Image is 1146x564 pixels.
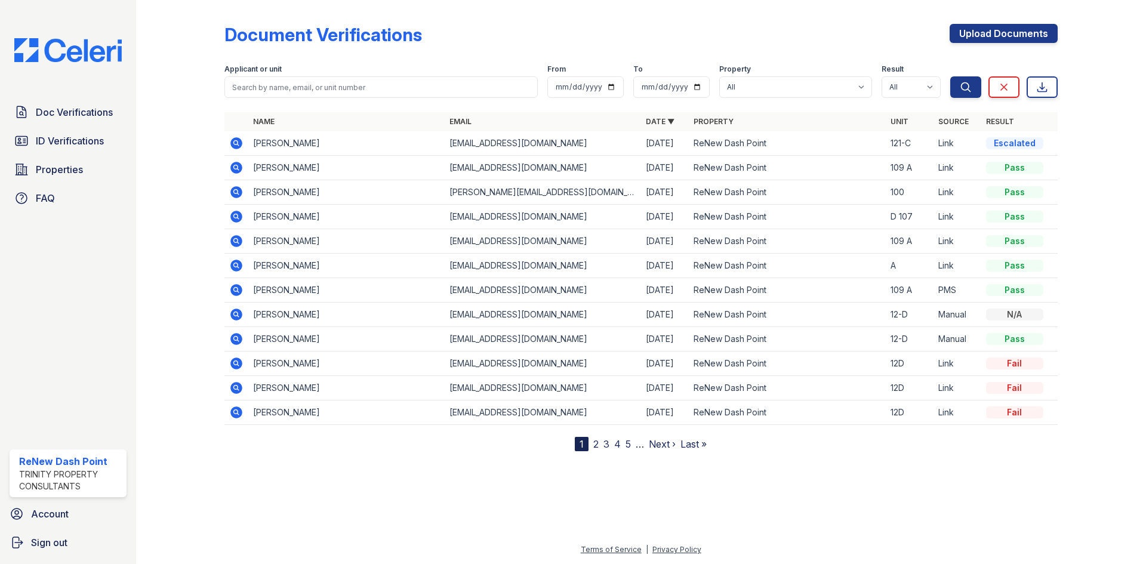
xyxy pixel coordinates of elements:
td: Link [934,352,981,376]
td: ReNew Dash Point [689,352,885,376]
label: Applicant or unit [224,64,282,74]
td: Link [934,180,981,205]
td: [EMAIL_ADDRESS][DOMAIN_NAME] [445,278,641,303]
td: 109 A [886,229,934,254]
a: 4 [614,438,621,450]
td: Link [934,205,981,229]
a: Account [5,502,131,526]
div: Document Verifications [224,24,422,45]
a: Properties [10,158,127,181]
td: [EMAIL_ADDRESS][DOMAIN_NAME] [445,352,641,376]
td: [PERSON_NAME] [248,278,445,303]
td: ReNew Dash Point [689,156,885,180]
td: [DATE] [641,278,689,303]
span: Doc Verifications [36,105,113,119]
td: Link [934,376,981,400]
td: 12D [886,400,934,425]
td: Link [934,131,981,156]
div: Pass [986,284,1043,296]
label: To [633,64,643,74]
td: [PERSON_NAME] [248,131,445,156]
div: Pass [986,162,1043,174]
a: 2 [593,438,599,450]
div: Pass [986,186,1043,198]
div: Fail [986,357,1043,369]
td: [DATE] [641,352,689,376]
td: ReNew Dash Point [689,278,885,303]
div: Trinity Property Consultants [19,469,122,492]
span: … [636,437,644,451]
img: CE_Logo_Blue-a8612792a0a2168367f1c8372b55b34899dd931a85d93a1a3d3e32e68fde9ad4.png [5,38,131,62]
span: FAQ [36,191,55,205]
td: [PERSON_NAME] [248,156,445,180]
td: ReNew Dash Point [689,400,885,425]
td: 12D [886,352,934,376]
td: [PERSON_NAME][EMAIL_ADDRESS][DOMAIN_NAME] [445,180,641,205]
td: ReNew Dash Point [689,229,885,254]
td: Link [934,254,981,278]
a: Name [253,117,275,126]
a: Terms of Service [581,545,642,554]
span: Sign out [31,535,67,550]
div: 1 [575,437,589,451]
span: Account [31,507,69,521]
td: 12-D [886,327,934,352]
td: ReNew Dash Point [689,327,885,352]
td: [PERSON_NAME] [248,327,445,352]
td: [DATE] [641,205,689,229]
button: Sign out [5,531,131,554]
td: [DATE] [641,376,689,400]
td: [DATE] [641,327,689,352]
td: [PERSON_NAME] [248,400,445,425]
div: Escalated [986,137,1043,149]
a: Unit [891,117,908,126]
td: [DATE] [641,180,689,205]
div: Pass [986,211,1043,223]
div: N/A [986,309,1043,320]
td: [EMAIL_ADDRESS][DOMAIN_NAME] [445,229,641,254]
td: [EMAIL_ADDRESS][DOMAIN_NAME] [445,205,641,229]
td: [EMAIL_ADDRESS][DOMAIN_NAME] [445,156,641,180]
a: Doc Verifications [10,100,127,124]
a: 3 [603,438,609,450]
td: [PERSON_NAME] [248,352,445,376]
label: From [547,64,566,74]
td: [PERSON_NAME] [248,254,445,278]
td: [EMAIL_ADDRESS][DOMAIN_NAME] [445,400,641,425]
td: [DATE] [641,229,689,254]
td: ReNew Dash Point [689,254,885,278]
div: Pass [986,235,1043,247]
td: ReNew Dash Point [689,205,885,229]
td: D 107 [886,205,934,229]
label: Property [719,64,751,74]
div: | [646,545,648,554]
div: ReNew Dash Point [19,454,122,469]
a: Last » [680,438,707,450]
td: PMS [934,278,981,303]
td: ReNew Dash Point [689,303,885,327]
td: [DATE] [641,303,689,327]
a: FAQ [10,186,127,210]
td: ReNew Dash Point [689,376,885,400]
div: Pass [986,333,1043,345]
a: 5 [626,438,631,450]
label: Result [882,64,904,74]
a: ID Verifications [10,129,127,153]
input: Search by name, email, or unit number [224,76,538,98]
td: 109 A [886,156,934,180]
td: Link [934,229,981,254]
td: Manual [934,327,981,352]
td: ReNew Dash Point [689,131,885,156]
a: Email [449,117,472,126]
td: A [886,254,934,278]
td: [PERSON_NAME] [248,303,445,327]
td: [DATE] [641,400,689,425]
a: Result [986,117,1014,126]
td: [EMAIL_ADDRESS][DOMAIN_NAME] [445,254,641,278]
td: Link [934,400,981,425]
span: ID Verifications [36,134,104,148]
td: [EMAIL_ADDRESS][DOMAIN_NAME] [445,327,641,352]
td: [PERSON_NAME] [248,376,445,400]
td: 121-C [886,131,934,156]
td: [EMAIL_ADDRESS][DOMAIN_NAME] [445,131,641,156]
